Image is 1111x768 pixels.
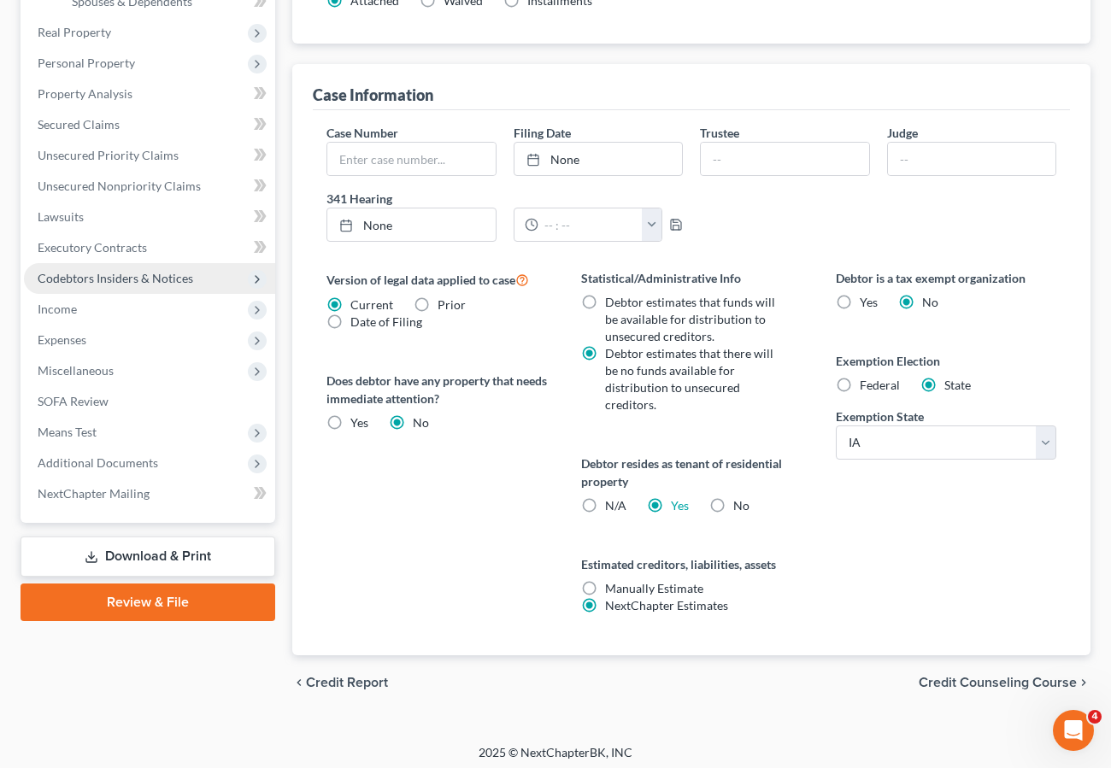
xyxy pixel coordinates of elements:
input: -- [888,143,1056,175]
span: Manually Estimate [605,581,703,595]
span: Prior [438,297,466,312]
a: Property Analysis [24,79,275,109]
span: Date of Filing [350,314,422,329]
span: Real Property [38,25,111,39]
span: Credit Report [306,676,388,689]
span: Credit Counseling Course [919,676,1077,689]
label: 341 Hearing [318,190,691,208]
a: Lawsuits [24,202,275,232]
span: Current [350,297,393,312]
label: Version of legal data applied to case [326,269,547,290]
label: Statistical/Administrative Info [581,269,802,287]
a: NextChapter Mailing [24,478,275,509]
span: State [944,378,971,392]
a: Yes [671,498,689,513]
span: Expenses [38,332,86,347]
input: -- [701,143,869,175]
a: Download & Print [21,536,275,577]
div: Case Information [313,85,433,105]
label: Does debtor have any property that needs immediate attention? [326,372,547,407]
a: Review & File [21,583,275,621]
iframe: Intercom live chat [1053,710,1094,751]
span: Income [38,302,77,316]
span: Unsecured Nonpriority Claims [38,179,201,193]
button: Credit Counseling Course chevron_right [919,676,1090,689]
a: None [327,208,496,241]
span: Means Test [38,425,97,439]
a: SOFA Review [24,386,275,417]
label: Debtor resides as tenant of residential property [581,454,802,490]
span: Federal [860,378,900,392]
span: Property Analysis [38,86,132,101]
label: Judge [887,124,918,142]
i: chevron_left [292,676,306,689]
span: Lawsuits [38,209,84,224]
span: 4 [1088,710,1102,724]
span: SOFA Review [38,394,109,408]
span: Yes [350,415,368,430]
span: Secured Claims [38,117,120,132]
span: No [922,295,938,309]
button: chevron_left Credit Report [292,676,388,689]
span: N/A [605,498,626,513]
span: Yes [860,295,878,309]
i: chevron_right [1077,676,1090,689]
a: None [514,143,683,175]
span: NextChapter Mailing [38,486,150,501]
span: Debtor estimates that funds will be available for distribution to unsecured creditors. [605,295,775,343]
span: Additional Documents [38,455,158,470]
a: Secured Claims [24,109,275,140]
label: Trustee [700,124,739,142]
a: Executory Contracts [24,232,275,263]
label: Filing Date [514,124,571,142]
label: Debtor is a tax exempt organization [836,269,1056,287]
a: Unsecured Nonpriority Claims [24,171,275,202]
span: Debtor estimates that there will be no funds available for distribution to unsecured creditors. [605,346,773,412]
span: Personal Property [38,56,135,70]
label: Case Number [326,124,398,142]
span: NextChapter Estimates [605,598,728,613]
label: Exemption State [836,407,924,425]
a: Unsecured Priority Claims [24,140,275,171]
span: Miscellaneous [38,363,114,378]
span: Unsecured Priority Claims [38,148,179,162]
label: Estimated creditors, liabilities, assets [581,555,802,573]
input: -- : -- [538,208,643,241]
input: Enter case number... [327,143,496,175]
span: No [733,498,749,513]
label: Exemption Election [836,352,1056,370]
span: Executory Contracts [38,240,147,255]
span: Codebtors Insiders & Notices [38,271,193,285]
span: No [413,415,429,430]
